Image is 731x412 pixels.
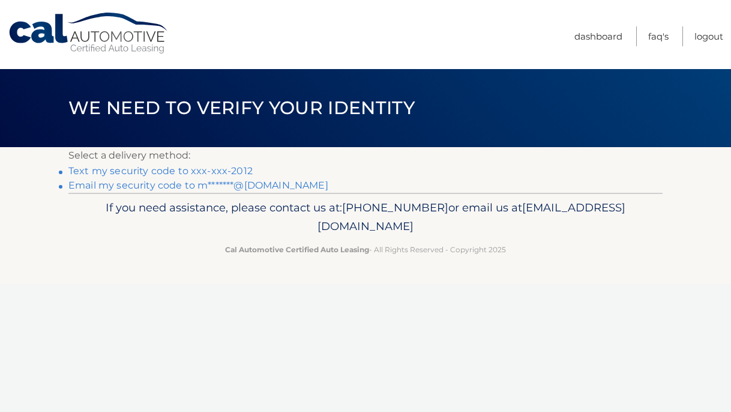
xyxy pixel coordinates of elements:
[694,26,723,46] a: Logout
[574,26,622,46] a: Dashboard
[68,147,663,164] p: Select a delivery method:
[8,12,170,55] a: Cal Automotive
[76,243,655,256] p: - All Rights Reserved - Copyright 2025
[225,245,369,254] strong: Cal Automotive Certified Auto Leasing
[342,201,448,214] span: [PHONE_NUMBER]
[68,97,415,119] span: We need to verify your identity
[648,26,669,46] a: FAQ's
[76,198,655,237] p: If you need assistance, please contact us at: or email us at
[68,180,328,191] a: Email my security code to m*******@[DOMAIN_NAME]
[68,165,253,177] a: Text my security code to xxx-xxx-2012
